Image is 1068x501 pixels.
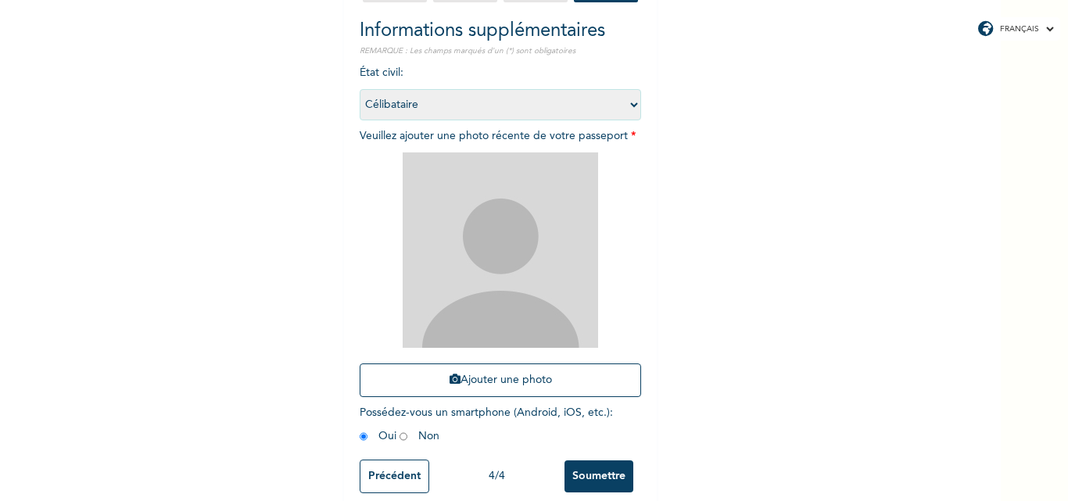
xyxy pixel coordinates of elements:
input: Précédent [360,460,429,493]
img: Crop [403,152,598,348]
span: Possédez-vous un smartphone (Android, iOS, etc.) : Oui Non [360,407,613,442]
div: 4 / 4 [429,468,564,485]
span: État civil : [360,67,641,110]
input: Soumettre [564,460,633,492]
h2: Informations supplémentaires [360,17,641,45]
p: REMARQUE : Les champs marqués d'un (*) sont obligatoires [360,45,641,57]
span: Veuillez ajouter une photo récente de votre passeport [360,131,641,405]
button: Ajouter une photo [360,363,641,397]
